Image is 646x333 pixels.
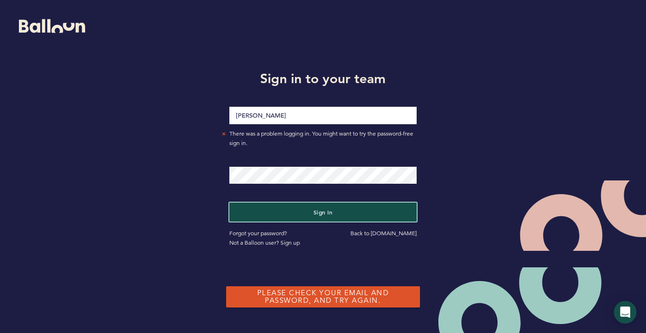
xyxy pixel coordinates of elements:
[314,208,333,216] span: Sign in
[222,69,423,88] h1: Sign in to your team
[226,286,420,307] div: Please check your email and password, and try again.
[229,203,416,222] button: Sign in
[229,107,416,124] input: Email
[614,301,637,324] div: Open Intercom Messenger
[229,129,424,148] span: There was a problem logging in. You might want to try the password-free sign in.
[229,230,287,237] a: Forgot your password?
[229,167,416,184] input: Password
[229,239,300,246] a: Not a Balloon user? Sign up
[350,230,417,237] a: Back to [DOMAIN_NAME]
